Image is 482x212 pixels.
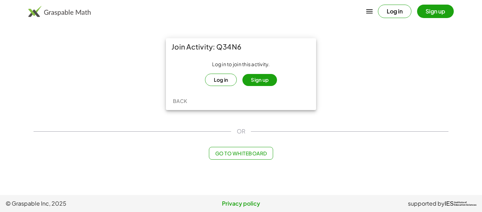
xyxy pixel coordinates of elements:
button: Back [169,94,191,107]
span: Back [173,98,187,104]
button: Log in [205,74,237,86]
span: Go to Whiteboard [215,150,267,156]
span: IES [445,200,454,207]
span: © Graspable Inc, 2025 [6,199,163,208]
span: supported by [408,199,445,208]
span: Institute of Education Sciences [454,201,476,206]
button: Sign up [417,5,454,18]
div: Log in to join this activity. [171,61,311,86]
button: Sign up [242,74,277,86]
a: IESInstitute ofEducation Sciences [445,199,476,208]
a: Privacy policy [163,199,320,208]
button: Go to Whiteboard [209,147,273,160]
span: OR [237,127,245,136]
button: Log in [378,5,411,18]
div: Join Activity: Q34N6 [166,38,316,55]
